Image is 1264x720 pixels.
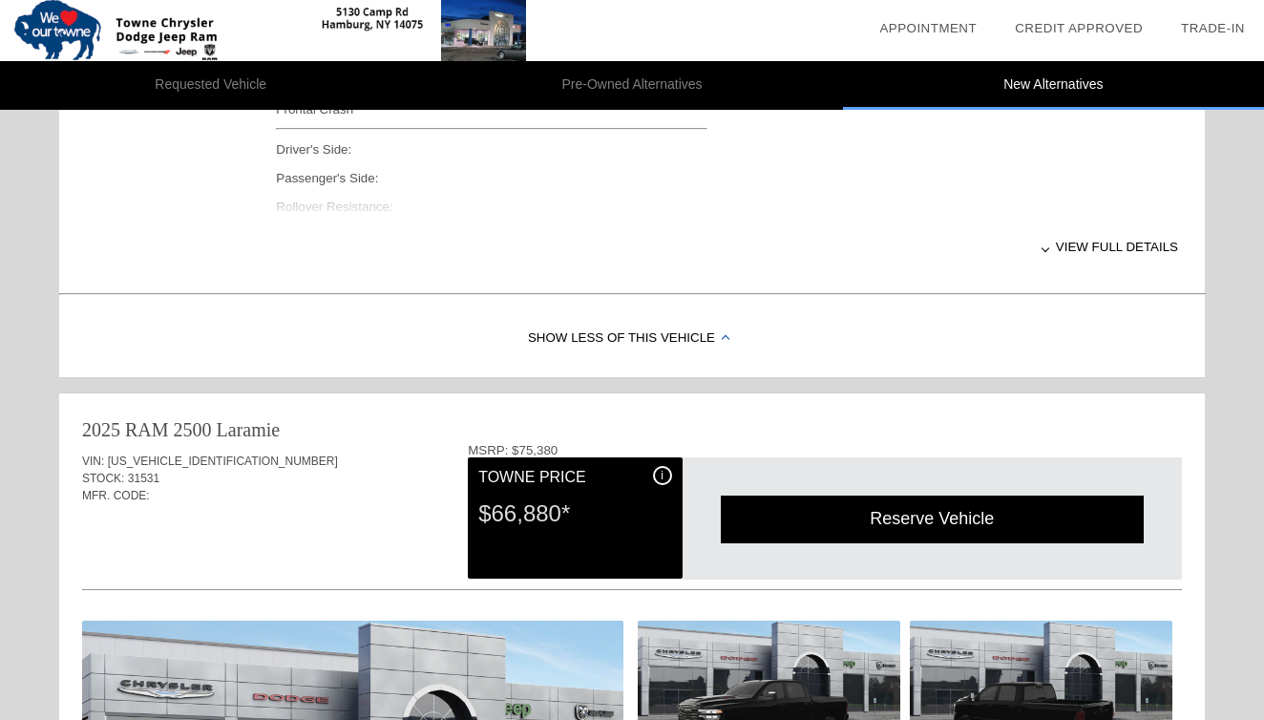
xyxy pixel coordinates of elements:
div: Quoted on [DATE] 10:43:53 AM [82,533,1182,563]
div: Driver's Side: [276,136,706,164]
div: MSRP: $75,380 [468,443,1182,457]
div: 2025 RAM 2500 [82,416,212,443]
div: Towne Price [478,466,671,489]
a: Appointment [879,21,977,35]
div: i [653,466,672,485]
div: Passenger's Side: [276,164,706,193]
div: Laramie [217,416,281,443]
a: Credit Approved [1015,21,1143,35]
li: New Alternatives [843,61,1264,110]
div: View full details [276,223,1178,270]
div: Show Less of this Vehicle [59,301,1205,377]
span: STOCK: [82,472,124,485]
a: Trade-In [1181,21,1245,35]
div: $66,880* [478,489,671,539]
span: [US_VEHICLE_IDENTIFICATION_NUMBER] [108,455,338,468]
span: VIN: [82,455,104,468]
li: Pre-Owned Alternatives [421,61,842,110]
span: 31531 [128,472,159,485]
span: MFR. CODE: [82,489,150,502]
div: Reserve Vehicle [721,496,1144,542]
